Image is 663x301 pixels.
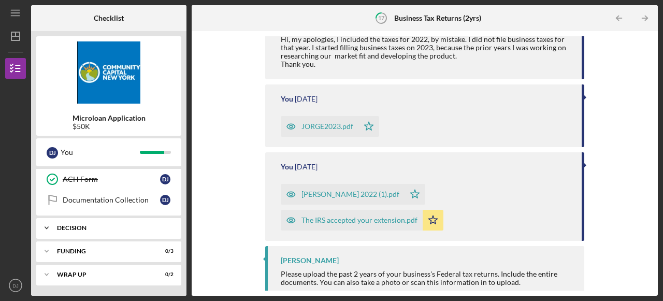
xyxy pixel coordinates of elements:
[63,175,160,183] div: ACH Form
[394,14,481,22] b: Business Tax Returns (2yrs)
[57,225,168,231] div: Decision
[94,14,124,22] b: Checklist
[295,95,318,103] time: 2025-07-29 13:11
[155,271,174,278] div: 0 / 2
[12,283,19,289] text: DJ
[281,256,339,265] div: [PERSON_NAME]
[155,248,174,254] div: 0 / 3
[281,210,443,231] button: The IRS accepted your extension.pdf
[281,116,379,137] button: JORGE2023.pdf
[281,35,571,68] div: Hi, my apologies, I included the taxes for 2022, by mistake. I did not file business taxes for th...
[301,122,353,131] div: JORGE2023.pdf
[41,169,176,190] a: ACH FormDJ
[160,195,170,205] div: D J
[281,95,293,103] div: You
[41,190,176,210] a: Documentation CollectionDJ
[73,114,146,122] b: Microloan Application
[301,190,399,198] div: [PERSON_NAME] 2022 (1).pdf
[295,163,318,171] time: 2025-07-28 22:34
[378,15,385,21] tspan: 17
[301,216,417,224] div: The IRS accepted your extension.pdf
[61,144,140,161] div: You
[47,147,58,159] div: D J
[5,275,26,296] button: DJ
[57,271,148,278] div: Wrap up
[281,163,293,171] div: You
[73,122,146,131] div: $50K
[160,174,170,184] div: D J
[36,41,181,104] img: Product logo
[57,248,148,254] div: Funding
[63,196,160,204] div: Documentation Collection
[281,184,425,205] button: [PERSON_NAME] 2022 (1).pdf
